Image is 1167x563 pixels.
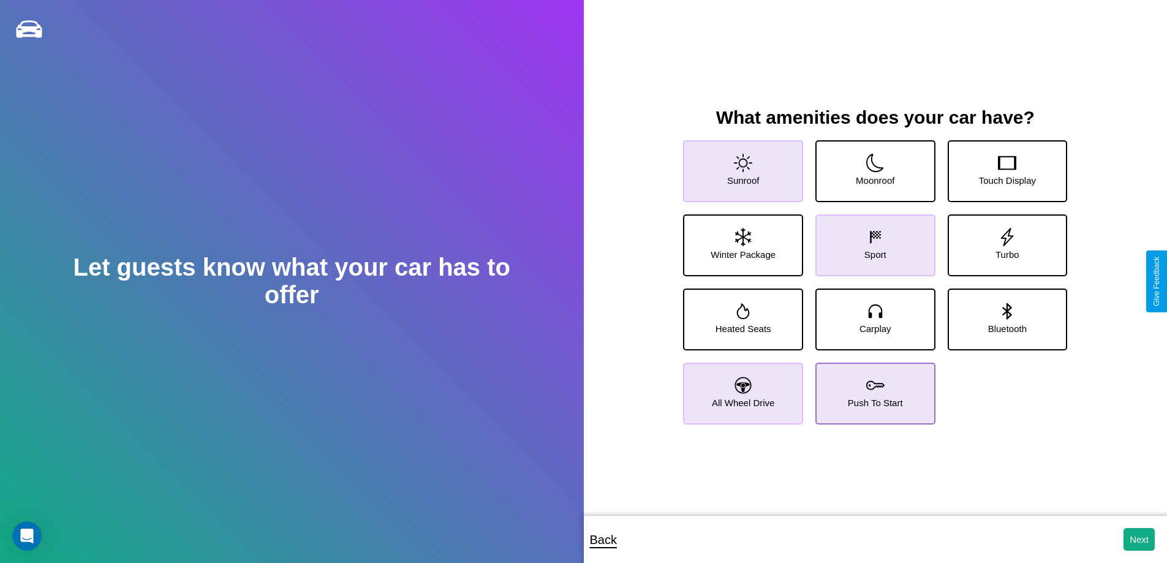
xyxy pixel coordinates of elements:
[979,172,1036,189] p: Touch Display
[1124,528,1155,551] button: Next
[671,107,1079,128] h3: What amenities does your car have?
[988,320,1027,337] p: Bluetooth
[58,254,525,309] h2: Let guests know what your car has to offer
[711,246,776,263] p: Winter Package
[995,246,1019,263] p: Turbo
[848,395,903,411] p: Push To Start
[856,172,894,189] p: Moonroof
[1152,257,1161,306] div: Give Feedback
[712,395,775,411] p: All Wheel Drive
[12,521,42,551] iframe: Intercom live chat
[716,320,771,337] p: Heated Seats
[590,529,617,551] p: Back
[859,320,891,337] p: Carplay
[727,172,760,189] p: Sunroof
[864,246,886,263] p: Sport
